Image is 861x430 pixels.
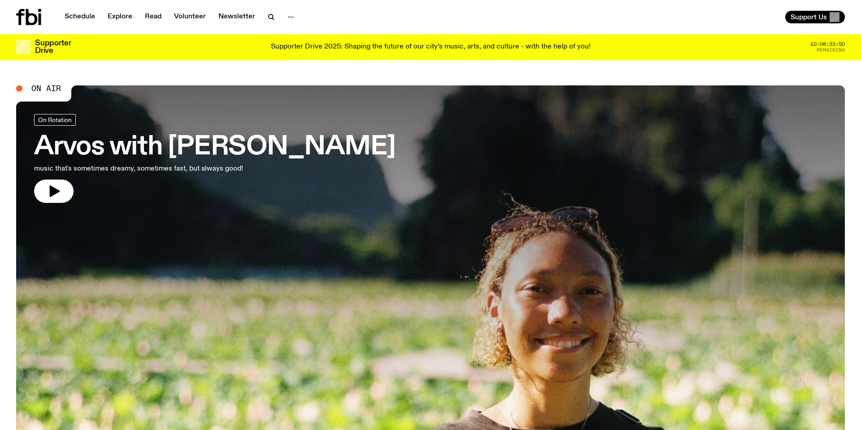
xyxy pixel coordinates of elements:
[59,11,100,23] a: Schedule
[169,11,211,23] a: Volunteer
[271,43,591,51] p: Supporter Drive 2025: Shaping the future of our city’s music, arts, and culture - with the help o...
[213,11,261,23] a: Newsletter
[31,84,61,92] span: On Air
[785,11,845,23] button: Support Us
[34,135,396,160] h3: Arvos with [PERSON_NAME]
[791,13,827,21] span: Support Us
[34,114,396,203] a: Arvos with [PERSON_NAME]music that's sometimes dreamy, sometimes fast, but always good!
[102,11,138,23] a: Explore
[35,39,71,55] h3: Supporter Drive
[810,42,845,47] span: 10:08:33:50
[38,116,72,123] span: On Rotation
[139,11,167,23] a: Read
[34,163,264,174] p: music that's sometimes dreamy, sometimes fast, but always good!
[817,48,845,53] span: Remaining
[34,114,76,126] a: On Rotation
